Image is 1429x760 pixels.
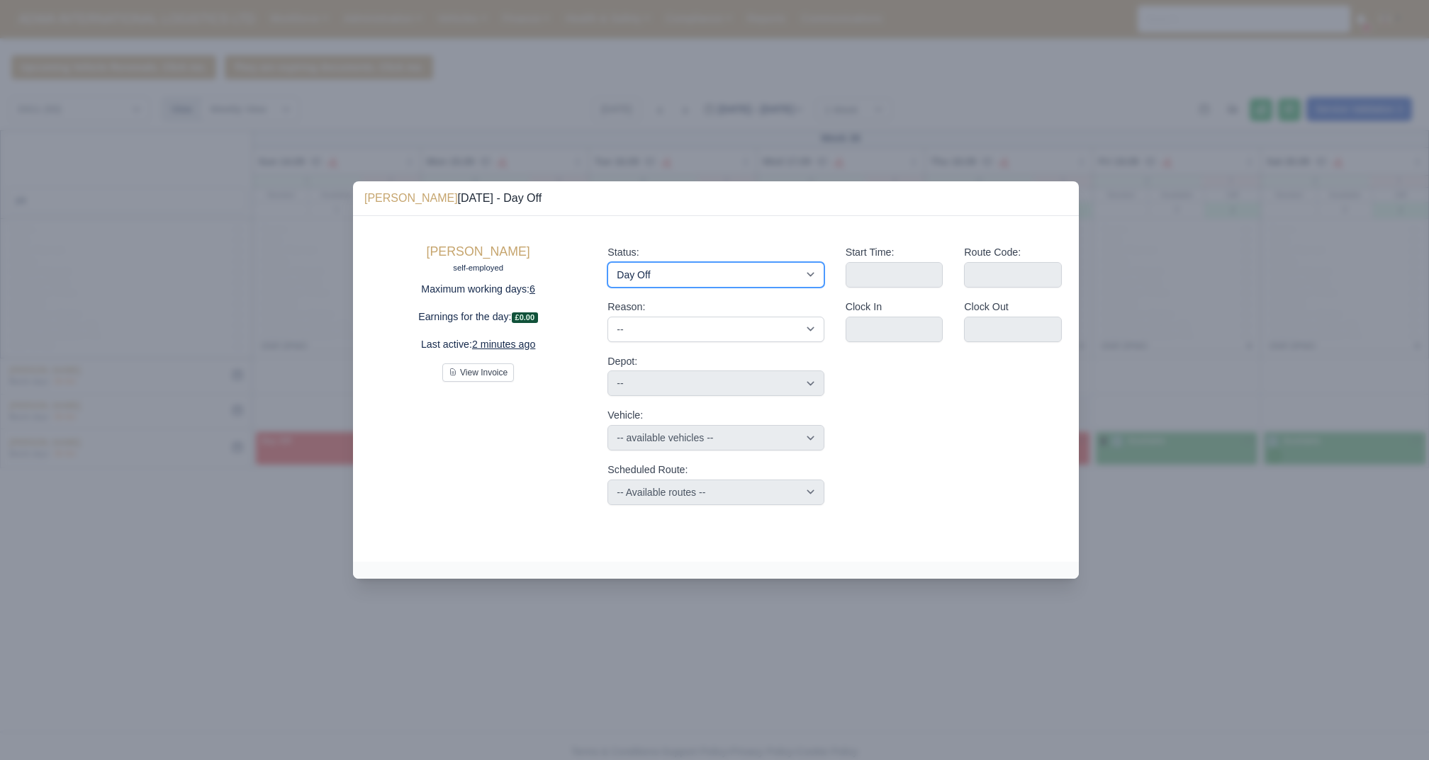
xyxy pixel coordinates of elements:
[846,299,882,315] label: Clock In
[370,281,586,297] p: Maximum working days:
[427,244,530,259] a: [PERSON_NAME]
[442,363,514,382] button: View Invoice
[370,309,586,325] p: Earnings for the day:
[364,190,542,207] div: [DATE] - Day Off
[512,312,539,323] span: £0.00
[472,339,535,350] u: 2 minutes ago
[607,353,637,370] label: Depot:
[370,336,586,353] p: Last active:
[607,299,645,315] label: Reason:
[607,244,639,261] label: Status:
[607,462,688,478] label: Scheduled Route:
[1358,692,1429,760] iframe: Chat Widget
[364,192,458,204] a: [PERSON_NAME]
[846,244,895,261] label: Start Time:
[964,299,1009,315] label: Clock Out
[964,244,1021,261] label: Route Code:
[453,263,503,272] small: self-employed
[529,283,535,295] u: 6
[607,407,643,424] label: Vehicle:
